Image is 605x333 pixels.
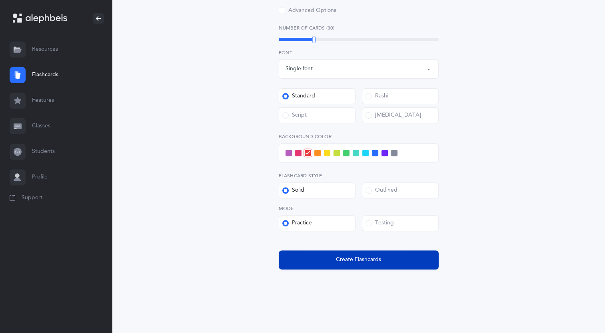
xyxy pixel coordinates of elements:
div: Solid [282,186,304,194]
label: Font [279,49,439,56]
div: Advanced Options [279,7,336,15]
span: Create Flashcards [336,256,381,264]
div: Rashi [365,92,388,100]
div: Practice [282,219,312,227]
div: [MEDICAL_DATA] [365,111,421,119]
div: Script [282,111,307,119]
label: Flashcard Style [279,172,439,179]
div: Single font [286,65,313,73]
label: Number of Cards (30) [279,24,439,32]
label: Mode [279,205,439,212]
span: Support [22,194,42,202]
button: Create Flashcards [279,250,439,270]
div: Outlined [365,186,397,194]
label: Background color [279,133,439,140]
button: Single font [279,59,439,79]
div: Testing [365,219,394,227]
div: Standard [282,92,315,100]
